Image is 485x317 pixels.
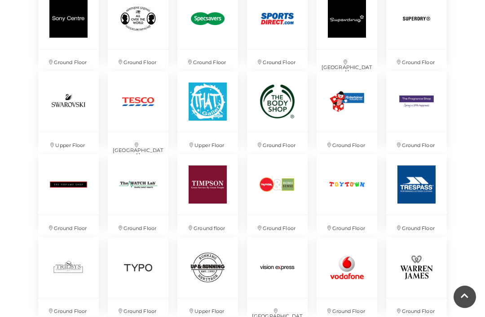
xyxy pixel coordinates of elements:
[386,49,447,71] p: Ground Floor
[108,49,168,71] p: Ground Floor
[312,150,382,233] a: Ground Floor
[108,215,168,237] p: Ground Floor
[317,132,377,154] p: Ground Floor
[177,49,238,71] p: Ground Floor
[317,49,377,81] p: [GEOGRAPHIC_DATA]
[108,132,168,164] p: [GEOGRAPHIC_DATA]
[177,132,238,154] p: Upper Floor
[317,215,377,237] p: Ground Floor
[247,132,308,154] p: Ground Floor
[247,49,308,71] p: Ground Floor
[38,132,99,154] p: Upper Floor
[103,67,173,150] a: [GEOGRAPHIC_DATA]
[312,233,382,316] a: Ground Floor
[312,67,382,150] a: Ground Floor
[173,67,242,150] a: That Gallery at Festival Place Upper Floor
[386,132,447,154] p: Ground Floor
[177,237,238,298] img: Up & Running at Festival Place
[242,67,312,150] a: Ground Floor
[103,150,173,233] a: The Watch Lab at Festival Place, Basingstoke. Ground Floor
[382,150,451,233] a: Ground Floor
[177,71,238,132] img: That Gallery at Festival Place
[382,67,451,150] a: Ground Floor
[103,233,173,316] a: Ground Floor
[177,215,238,237] p: Ground floor
[247,215,308,237] p: Ground Floor
[108,154,168,215] img: The Watch Lab at Festival Place, Basingstoke.
[34,233,103,316] a: Ground Floor
[38,49,99,71] p: Ground Floor
[34,67,103,150] a: Upper Floor
[173,150,242,233] a: Ground floor
[173,233,242,316] a: Up & Running at Festival Place Upper Floor
[34,150,103,233] a: Ground Floor
[242,150,312,233] a: Ground Floor
[386,215,447,237] p: Ground Floor
[242,233,312,316] a: [GEOGRAPHIC_DATA]
[382,233,451,316] a: Ground Floor
[38,215,99,237] p: Ground Floor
